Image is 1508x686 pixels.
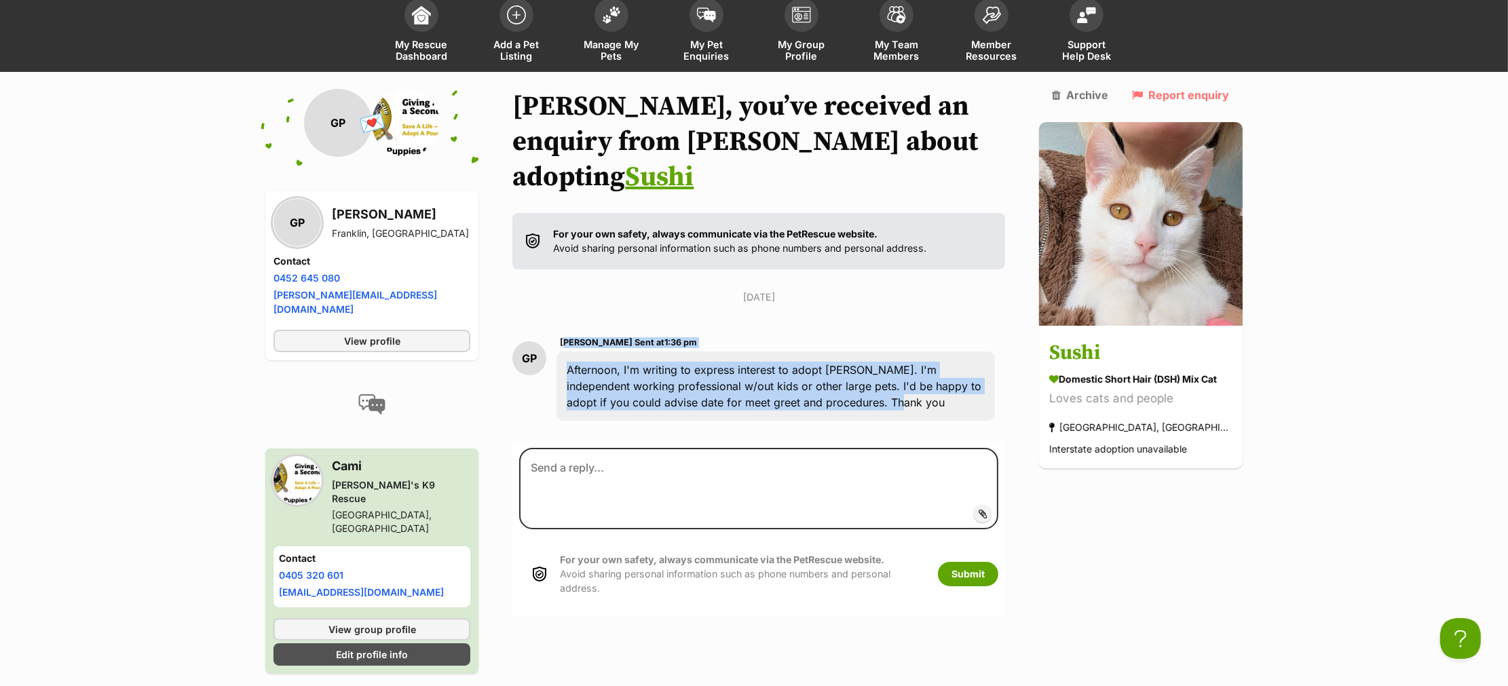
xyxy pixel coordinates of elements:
[1039,122,1243,326] img: Sushi
[274,457,321,504] img: Rocky's K9 Rescue profile pic
[1056,39,1117,62] span: Support Help Desk
[625,160,694,194] a: Sushi
[279,569,343,581] a: 0405 320 601
[938,562,998,586] button: Submit
[1049,372,1232,386] div: Domestic Short Hair (DSH) Mix Cat
[328,622,416,636] span: View group profile
[1049,338,1232,368] h3: Sushi
[1077,7,1096,23] img: help-desk-icon-fdf02630f3aa405de69fd3d07c3f3aa587a6932b1a1747fa1d2bba05be0121f9.svg
[557,351,995,421] div: Afternoon, I'm writing to express interest to adopt [PERSON_NAME]. I'm independent working profes...
[553,228,878,240] strong: For your own safety, always communicate via the PetRescue website.
[274,199,321,246] div: GP
[274,618,470,641] a: View group profile
[274,330,470,352] a: View profile
[274,643,470,666] a: Edit profile info
[866,39,927,62] span: My Team Members
[676,39,737,62] span: My Pet Enquiries
[1039,328,1243,468] a: Sushi Domestic Short Hair (DSH) Mix Cat Loves cats and people [GEOGRAPHIC_DATA], [GEOGRAPHIC_DATA...
[332,457,470,476] h3: Cami
[274,254,470,268] h4: Contact
[697,7,716,22] img: pet-enquiries-icon-7e3ad2cf08bfb03b45e93fb7055b45f3efa6380592205ae92323e6603595dc1f.svg
[412,5,431,24] img: dashboard-icon-eb2f2d2d3e046f16d808141f083e7271f6b2e854fb5c12c21221c1fb7104beca.svg
[771,39,832,62] span: My Group Profile
[1049,418,1232,436] div: [GEOGRAPHIC_DATA], [GEOGRAPHIC_DATA]
[512,341,546,375] div: GP
[961,39,1022,62] span: Member Resources
[279,586,444,598] a: [EMAIL_ADDRESS][DOMAIN_NAME]
[1049,389,1232,408] div: Loves cats and people
[512,89,1005,195] h1: [PERSON_NAME], you’ve received an enquiry from [PERSON_NAME] about adopting
[332,508,470,535] div: [GEOGRAPHIC_DATA], [GEOGRAPHIC_DATA]
[560,554,884,565] strong: For your own safety, always communicate via the PetRescue website.
[635,337,697,347] span: Sent at
[581,39,642,62] span: Manage My Pets
[507,5,526,24] img: add-pet-listing-icon-0afa8454b4691262ce3f59096e99ab1cd57d4a30225e0717b998d2c9b9846f56.svg
[560,552,924,596] p: Avoid sharing personal information such as phone numbers and personal address.
[664,337,697,347] span: 1:36 pm
[344,334,400,348] span: View profile
[279,552,465,565] h4: Contact
[332,227,469,240] div: Franklin, [GEOGRAPHIC_DATA]
[358,394,385,415] img: conversation-icon-4a6f8262b818ee0b60e3300018af0b2d0b884aa5de6e9bcb8d3d4eeb1a70a7c4.svg
[274,272,340,284] a: 0452 645 080
[887,6,906,24] img: team-members-icon-5396bd8760b3fe7c0b43da4ab00e1e3bb1a5d9ba89233759b79545d2d3fc5d0d.svg
[602,6,621,24] img: manage-my-pets-icon-02211641906a0b7f246fdf0571729dbe1e7629f14944591b6c1af311fb30b64b.svg
[1049,443,1187,455] span: Interstate adoption unavailable
[357,109,388,138] span: 💌
[332,478,470,506] div: [PERSON_NAME]'s K9 Rescue
[512,290,1005,304] p: [DATE]
[982,6,1001,24] img: member-resources-icon-8e73f808a243e03378d46382f2149f9095a855e16c252ad45f914b54edf8863c.svg
[391,39,452,62] span: My Rescue Dashboard
[486,39,547,62] span: Add a Pet Listing
[1053,89,1109,101] a: Archive
[336,647,408,662] span: Edit profile info
[1440,618,1481,659] iframe: Help Scout Beacon - Open
[332,205,469,224] h3: [PERSON_NAME]
[553,227,926,256] p: Avoid sharing personal information such as phone numbers and personal address.
[372,89,440,157] img: Rocky's K9 Rescue profile pic
[560,337,633,347] span: [PERSON_NAME]
[274,289,437,315] a: [PERSON_NAME][EMAIL_ADDRESS][DOMAIN_NAME]
[792,7,811,23] img: group-profile-icon-3fa3cf56718a62981997c0bc7e787c4b2cf8bcc04b72c1350f741eb67cf2f40e.svg
[1132,89,1229,101] a: Report enquiry
[304,89,372,157] div: GP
